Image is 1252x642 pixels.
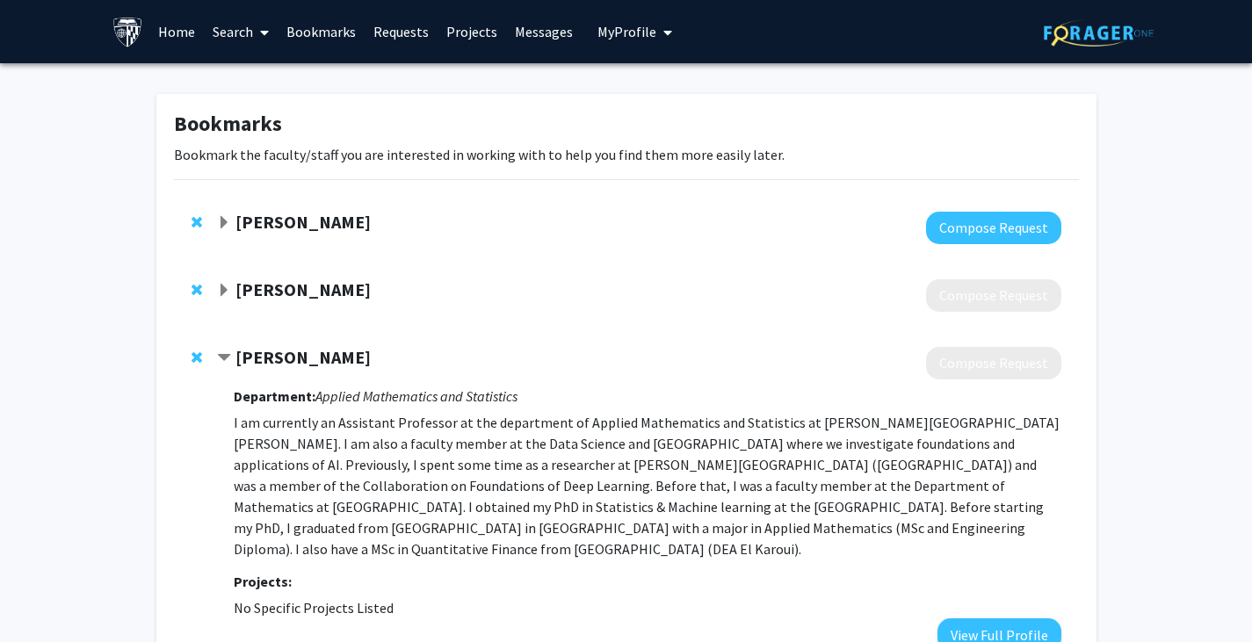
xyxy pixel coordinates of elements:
[13,563,75,629] iframe: Chat
[234,573,292,590] strong: Projects:
[926,279,1061,312] button: Compose Request to Edinah Gnang
[235,346,371,368] strong: [PERSON_NAME]
[204,1,278,62] a: Search
[217,351,231,365] span: Contract Soufiane Hayou Bookmark
[174,144,1079,165] p: Bookmark the faculty/staff you are interested in working with to help you find them more easily l...
[217,284,231,298] span: Expand Edinah Gnang Bookmark
[192,215,202,229] span: Remove Arvind Pathak from bookmarks
[926,212,1061,244] button: Compose Request to Arvind Pathak
[278,1,365,62] a: Bookmarks
[112,17,143,47] img: Johns Hopkins University Logo
[235,211,371,233] strong: [PERSON_NAME]
[149,1,204,62] a: Home
[315,387,517,405] i: Applied Mathematics and Statistics
[192,350,202,364] span: Remove Soufiane Hayou from bookmarks
[174,112,1079,137] h1: Bookmarks
[234,599,394,617] span: No Specific Projects Listed
[926,347,1061,379] button: Compose Request to Soufiane Hayou
[365,1,438,62] a: Requests
[192,283,202,297] span: Remove Edinah Gnang from bookmarks
[1044,19,1154,47] img: ForagerOne Logo
[234,387,315,405] strong: Department:
[234,412,1060,559] p: I am currently an Assistant Professor at the department of Applied Mathematics and Statistics at ...
[235,278,371,300] strong: [PERSON_NAME]
[597,23,656,40] span: My Profile
[217,216,231,230] span: Expand Arvind Pathak Bookmark
[438,1,506,62] a: Projects
[506,1,582,62] a: Messages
